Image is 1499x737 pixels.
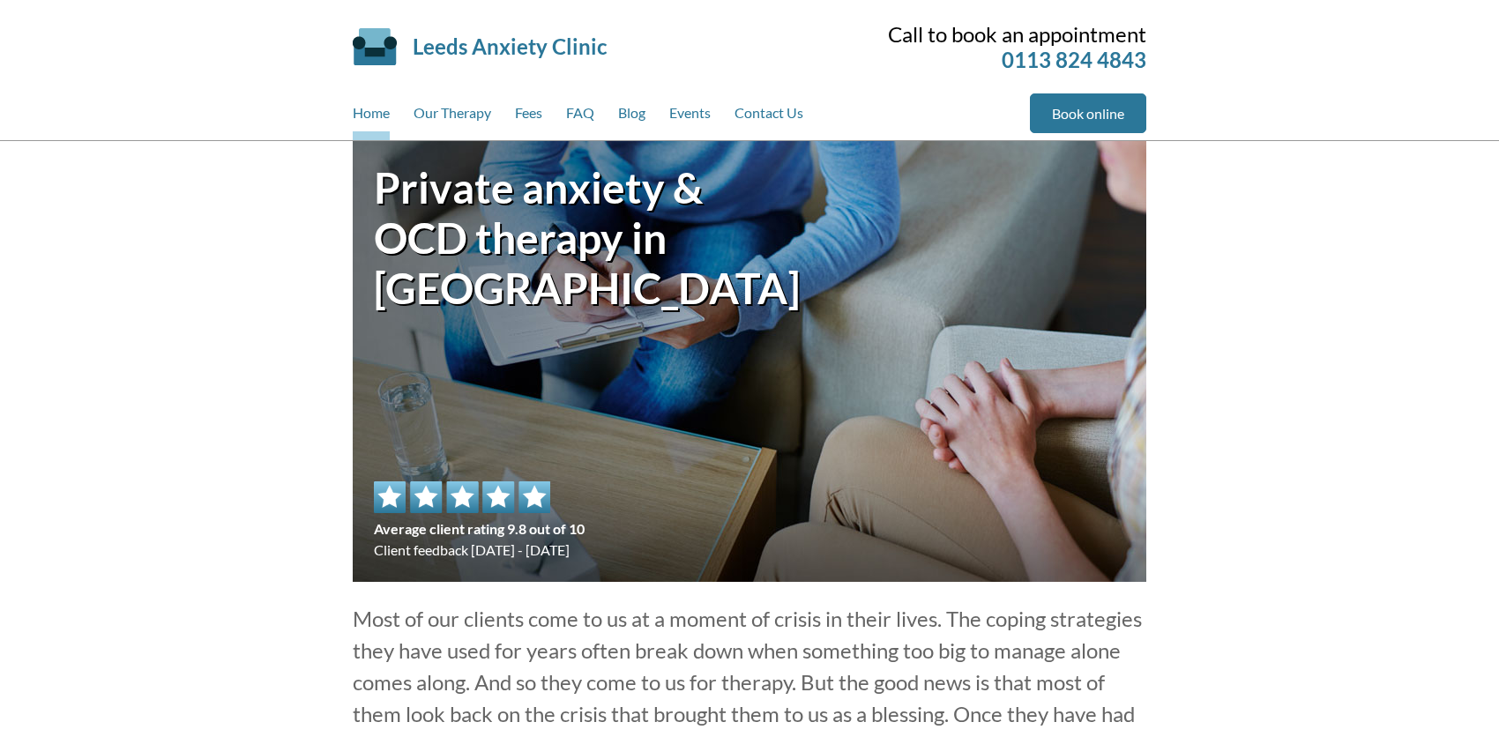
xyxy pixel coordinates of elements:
a: Blog [618,93,645,140]
a: Events [669,93,711,140]
h1: Private anxiety & OCD therapy in [GEOGRAPHIC_DATA] [374,162,749,313]
a: Book online [1030,93,1146,133]
a: Leeds Anxiety Clinic [413,33,607,59]
a: Fees [515,93,542,140]
a: Home [353,93,390,140]
a: Contact Us [735,93,803,140]
a: Our Therapy [414,93,491,140]
div: Client feedback [DATE] - [DATE] [374,481,585,561]
a: 0113 824 4843 [1002,47,1146,72]
span: Average client rating 9.8 out of 10 [374,518,585,540]
img: 5 star rating [374,481,550,513]
a: FAQ [566,93,594,140]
